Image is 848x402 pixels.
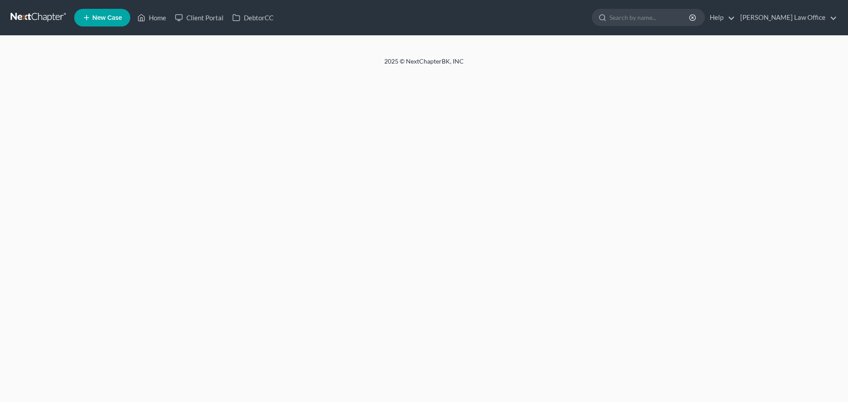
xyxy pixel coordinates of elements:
a: Help [705,10,735,26]
a: [PERSON_NAME] Law Office [736,10,837,26]
a: Client Portal [170,10,228,26]
span: New Case [92,15,122,21]
div: 2025 © NextChapterBK, INC [172,57,676,73]
input: Search by name... [609,9,690,26]
a: Home [133,10,170,26]
a: DebtorCC [228,10,278,26]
